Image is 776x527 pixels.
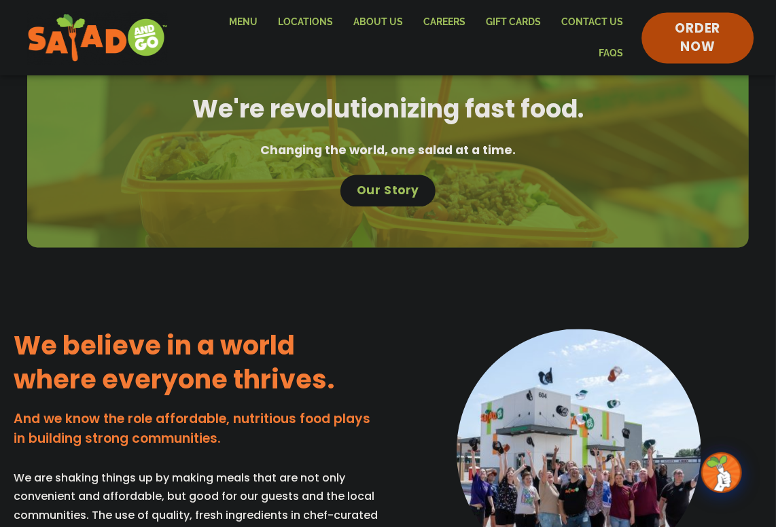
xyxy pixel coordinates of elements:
h3: We believe in a world where everyone thrives. [14,329,381,397]
p: Changing the world, one salad at a time. [41,141,735,162]
a: About Us [343,7,413,38]
a: GIFT CARDS [476,7,551,38]
a: ORDER NOW [642,12,754,62]
a: Menu [219,7,268,38]
img: new-SAG-logo-768×292 [27,11,168,65]
span: Our Story [357,183,419,200]
a: Locations [268,7,343,38]
span: ORDER NOW [657,20,739,55]
a: FAQs [588,38,633,69]
nav: Menu [181,7,633,69]
h2: We're revolutionizing fast food. [41,93,735,127]
a: Careers [413,7,476,38]
a: Our Story [340,175,436,208]
h4: And we know the role affordable, nutritious food plays in building strong communities. [14,410,381,449]
a: Contact Us [551,7,633,38]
